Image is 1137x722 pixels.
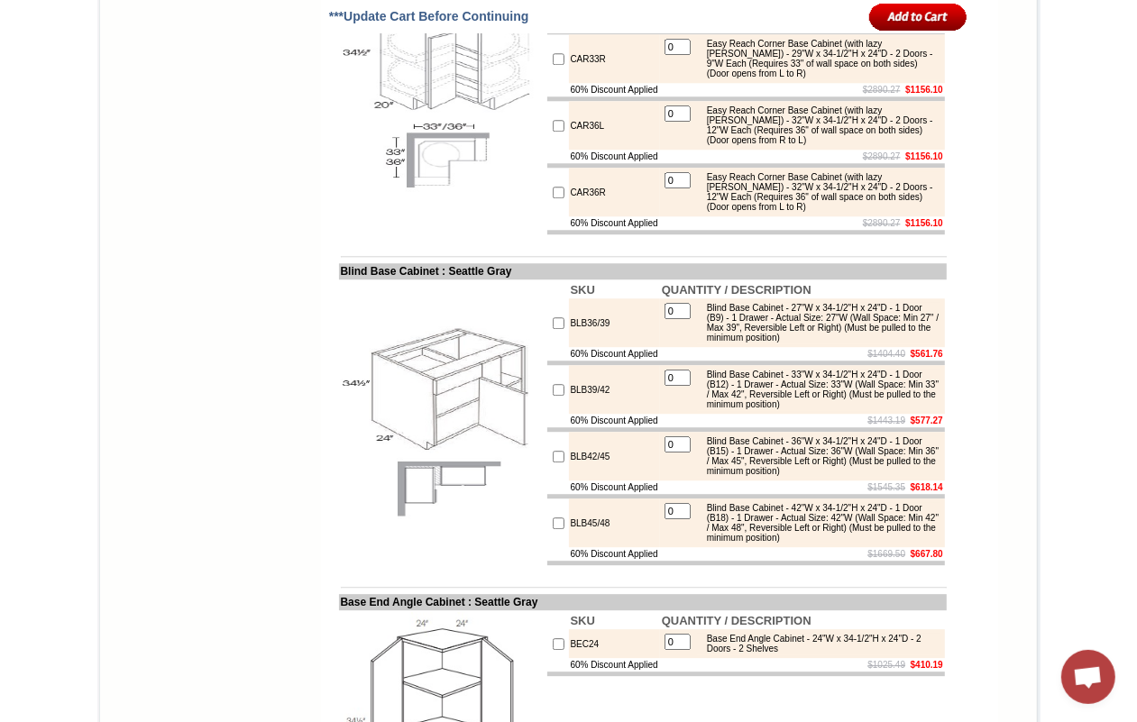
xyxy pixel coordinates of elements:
[662,283,811,297] b: QUANTITY / DESCRIPTION
[863,85,901,95] s: $2890.27
[571,283,595,297] b: SKU
[72,82,118,100] td: Alabaster Shaker
[3,5,17,19] img: pdf.png
[341,322,544,525] img: Blind Base Cabinet
[235,82,281,100] td: Baycreek Gray
[905,218,943,228] b: $1156.10
[911,416,943,425] b: $577.27
[121,82,176,102] td: [PERSON_NAME] Yellow Walnut
[569,658,660,672] td: 60% Discount Applied
[698,303,940,343] div: Blind Base Cabinet - 27"W x 34-1/2"H x 24"D - 1 Door (B9) - 1 Drawer - Actual Size: 27"W (Wall Sp...
[911,349,943,359] b: $561.76
[333,82,379,100] td: Bellmonte Maple
[698,39,940,78] div: Easy Reach Corner Base Cabinet (with lazy [PERSON_NAME]) - 29"W x 34-1/2"H x 24"D - 2 Doors - 9"W...
[569,498,660,547] td: BLB45/48
[284,82,330,102] td: Beachwood Oak Shaker
[698,172,940,212] div: Easy Reach Corner Base Cabinet (with lazy [PERSON_NAME]) - 32"W x 34-1/2"H x 24"D - 2 Doors - 12"...
[905,85,943,95] b: $1156.10
[905,151,943,161] b: $1156.10
[1061,650,1115,704] div: Open chat
[698,503,940,543] div: Blind Base Cabinet - 42"W x 34-1/2"H x 24"D - 1 Door (B18) - 1 Drawer - Actual Size: 42"W (Wall S...
[698,634,940,653] div: Base End Angle Cabinet - 24"W x 34-1/2"H x 24"D - 2 Doors - 2 Shelves
[698,436,940,476] div: Blind Base Cabinet - 36"W x 34-1/2"H x 24"D - 1 Door (B15) - 1 Drawer - Actual Size: 36"W (Wall S...
[571,614,595,627] b: SKU
[662,614,811,627] b: QUANTITY / DESCRIPTION
[569,432,660,480] td: BLB42/45
[569,168,660,216] td: CAR36R
[569,101,660,150] td: CAR36L
[867,349,905,359] s: $1404.40
[569,150,660,163] td: 60% Discount Applied
[569,83,660,96] td: 60% Discount Applied
[569,216,660,230] td: 60% Discount Applied
[179,82,234,102] td: [PERSON_NAME] White Shaker
[339,594,947,610] td: Base End Angle Cabinet : Seattle Gray
[867,660,905,670] s: $1025.49
[869,2,967,32] input: Add to Cart
[911,549,943,559] b: $667.80
[911,482,943,492] b: $618.14
[569,547,660,561] td: 60% Discount Applied
[21,3,146,18] a: Price Sheet View in PDF Format
[569,365,660,414] td: BLB39/42
[863,151,901,161] s: $2890.27
[569,414,660,427] td: 60% Discount Applied
[569,298,660,347] td: BLB36/39
[867,482,905,492] s: $1545.35
[569,34,660,83] td: CAR33R
[21,7,146,17] b: Price Sheet View in PDF Format
[569,629,660,658] td: BEC24
[569,480,660,494] td: 60% Discount Applied
[569,347,660,361] td: 60% Discount Applied
[863,218,901,228] s: $2890.27
[339,263,947,279] td: Blind Base Cabinet : Seattle Gray
[329,9,529,23] span: ***Update Cart Before Continuing
[867,549,905,559] s: $1669.50
[867,416,905,425] s: $1443.19
[698,370,940,409] div: Blind Base Cabinet - 33"W x 34-1/2"H x 24"D - 1 Door (B12) - 1 Drawer - Actual Size: 33"W (Wall S...
[698,105,940,145] div: Easy Reach Corner Base Cabinet (with lazy [PERSON_NAME]) - 32"W x 34-1/2"H x 24"D - 2 Doors - 12"...
[911,660,943,670] b: $410.19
